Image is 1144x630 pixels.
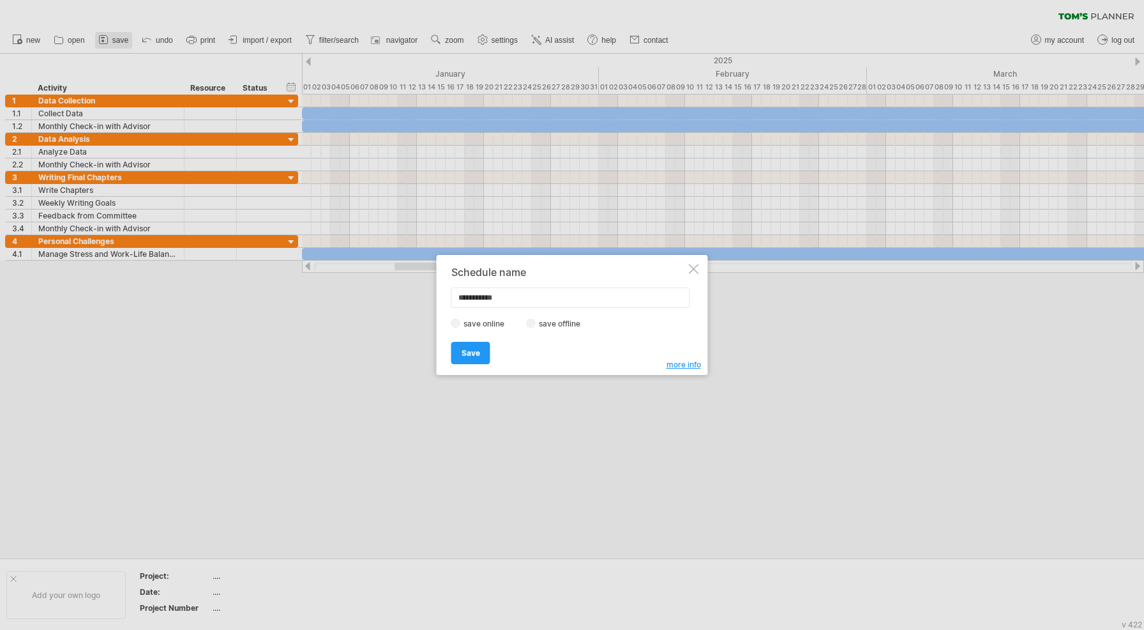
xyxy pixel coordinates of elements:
[460,319,515,328] label: save online
[462,348,480,358] span: Save
[451,266,686,278] div: Schedule name
[666,360,701,369] span: more info
[451,342,490,364] a: Save
[536,319,591,328] label: save offline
